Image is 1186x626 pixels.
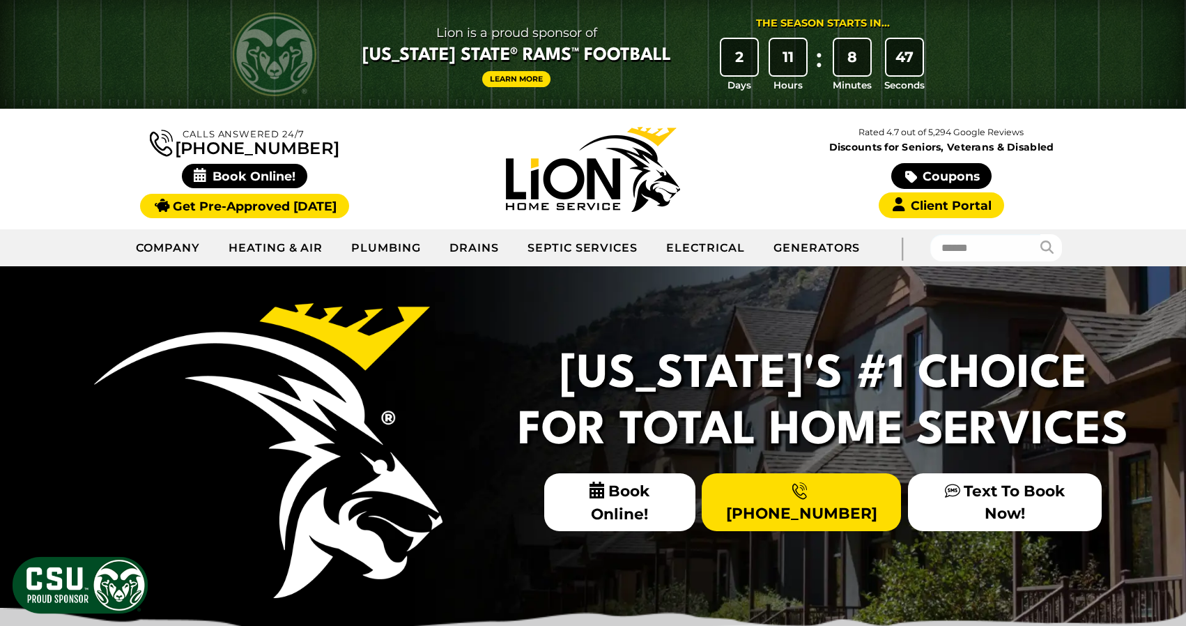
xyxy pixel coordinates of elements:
a: Heating & Air [215,231,337,266]
div: 47 [886,39,923,75]
span: Book Online! [544,473,695,531]
div: 8 [834,39,870,75]
a: Learn More [482,71,550,87]
a: [PHONE_NUMBER] [150,127,339,157]
a: Coupons [891,163,992,189]
div: | [874,229,930,266]
a: Septic Services [514,231,652,266]
a: Plumbing [337,231,436,266]
a: Text To Book Now! [908,473,1102,530]
span: Minutes [833,78,872,92]
div: 11 [770,39,806,75]
img: Lion Home Service [506,127,680,212]
span: Seconds [884,78,925,92]
img: CSU Sponsor Badge [10,555,150,616]
span: Book Online! [182,164,308,188]
span: Days [727,78,751,92]
a: Get Pre-Approved [DATE] [140,194,348,218]
span: Lion is a proud sponsor of [362,22,671,44]
a: Company [122,231,215,266]
span: Discounts for Seniors, Veterans & Disabled [770,142,1113,152]
span: [US_STATE] State® Rams™ Football [362,44,671,68]
a: Generators [760,231,875,266]
div: 2 [721,39,757,75]
div: The Season Starts in... [756,16,890,31]
a: Drains [436,231,514,266]
p: Rated 4.7 out of 5,294 Google Reviews [767,125,1116,140]
a: Client Portal [879,192,1004,218]
div: : [813,39,826,93]
span: Hours [773,78,803,92]
a: Electrical [652,231,760,266]
h2: [US_STATE]'s #1 Choice For Total Home Services [509,347,1137,459]
a: [PHONE_NUMBER] [702,473,901,530]
img: CSU Rams logo [233,13,316,96]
